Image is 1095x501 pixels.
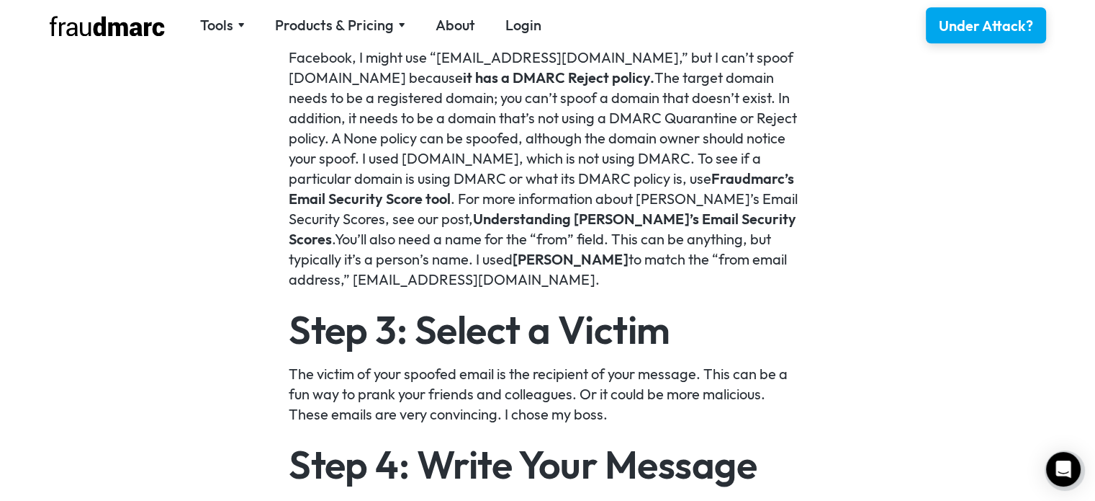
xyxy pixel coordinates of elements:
[513,250,628,268] a: [PERSON_NAME]
[275,15,405,35] div: Products & Pricing
[275,15,394,35] div: Products & Pricing
[505,15,541,35] a: Login
[289,310,806,349] h2: Step 3: Select a Victim
[200,15,245,35] div: Tools
[289,445,806,484] h2: Step 4: Write Your Message
[436,15,475,35] a: About
[289,210,796,248] a: Understanding [PERSON_NAME]’s Email Security Scores
[289,7,806,290] p: The target of your spoofed email is the domain that you are impersonating, which becomes the endi...
[200,15,233,35] div: Tools
[926,7,1046,43] a: Under Attack?
[1046,452,1081,487] div: Open Intercom Messenger
[939,16,1033,36] div: Under Attack?
[463,68,654,87] a: it has a DMARC Reject policy.
[289,364,806,425] p: The victim of your spoofed email is the recipient of your message. This can be a fun way to prank...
